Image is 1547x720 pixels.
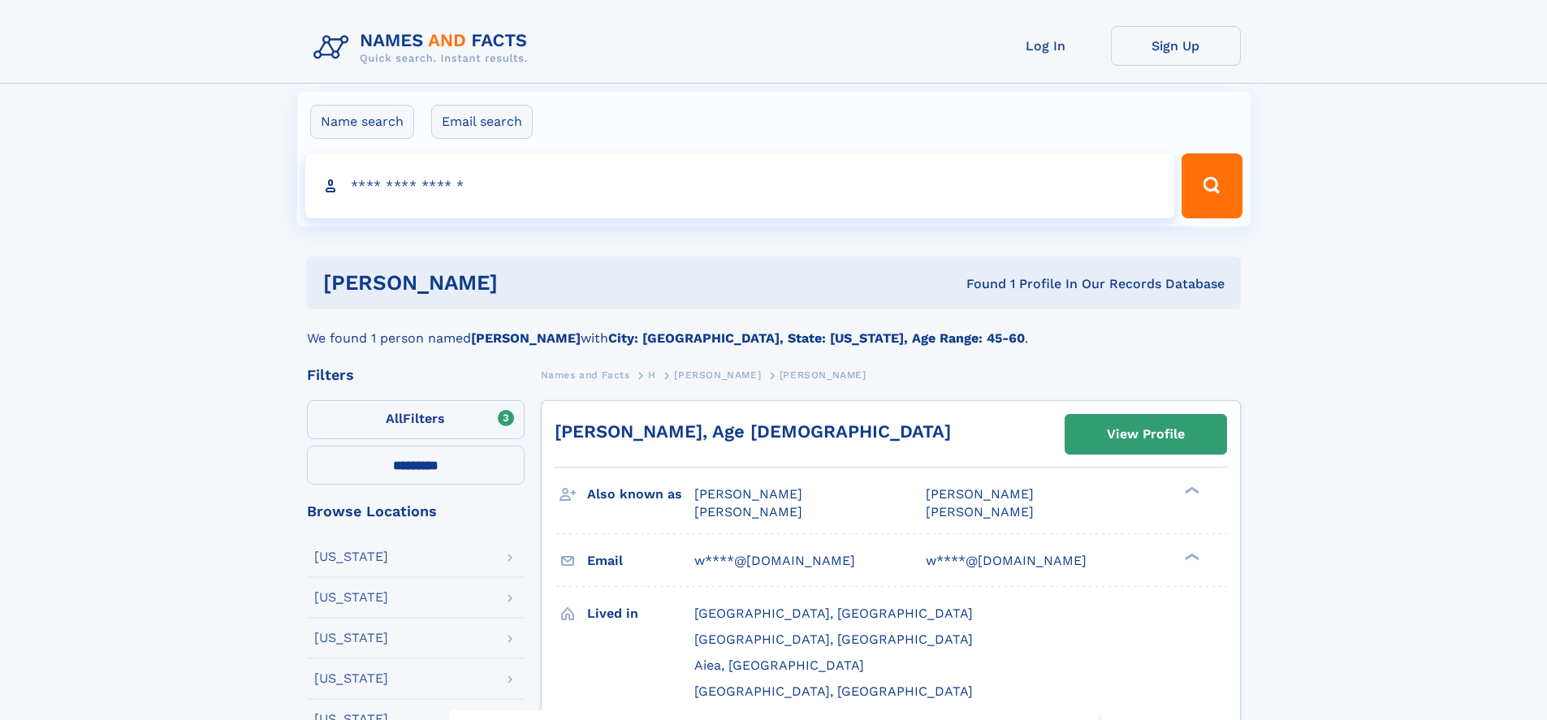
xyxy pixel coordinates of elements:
[307,26,541,70] img: Logo Names and Facts
[694,606,973,621] span: [GEOGRAPHIC_DATA], [GEOGRAPHIC_DATA]
[1181,551,1200,562] div: ❯
[314,632,388,645] div: [US_STATE]
[307,309,1241,348] div: We found 1 person named with .
[926,504,1034,520] span: [PERSON_NAME]
[694,632,973,647] span: [GEOGRAPHIC_DATA], [GEOGRAPHIC_DATA]
[694,504,802,520] span: [PERSON_NAME]
[386,411,403,426] span: All
[981,26,1111,66] a: Log In
[694,683,973,699] span: [GEOGRAPHIC_DATA], [GEOGRAPHIC_DATA]
[587,481,694,508] h3: Also known as
[323,273,732,293] h1: [PERSON_NAME]
[608,330,1025,346] b: City: [GEOGRAPHIC_DATA], State: [US_STATE], Age Range: 45-60
[926,486,1034,502] span: [PERSON_NAME]
[587,600,694,627] h3: Lived in
[431,105,533,139] label: Email search
[310,105,414,139] label: Name search
[1181,485,1200,496] div: ❯
[648,369,656,381] span: H
[307,504,525,519] div: Browse Locations
[555,421,951,442] a: [PERSON_NAME], Age [DEMOGRAPHIC_DATA]
[587,547,694,575] h3: Email
[307,400,525,439] label: Filters
[674,369,761,381] span: [PERSON_NAME]
[314,672,388,685] div: [US_STATE]
[1182,153,1242,218] button: Search Button
[471,330,581,346] b: [PERSON_NAME]
[694,486,802,502] span: [PERSON_NAME]
[674,364,761,385] a: [PERSON_NAME]
[1065,415,1226,454] a: View Profile
[314,550,388,563] div: [US_STATE]
[305,153,1175,218] input: search input
[307,368,525,382] div: Filters
[541,364,630,385] a: Names and Facts
[694,657,864,673] span: Aiea, [GEOGRAPHIC_DATA]
[732,275,1225,293] div: Found 1 Profile In Our Records Database
[1111,26,1241,66] a: Sign Up
[314,591,388,604] div: [US_STATE]
[1107,416,1185,453] div: View Profile
[648,364,656,385] a: H
[780,369,866,381] span: [PERSON_NAME]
